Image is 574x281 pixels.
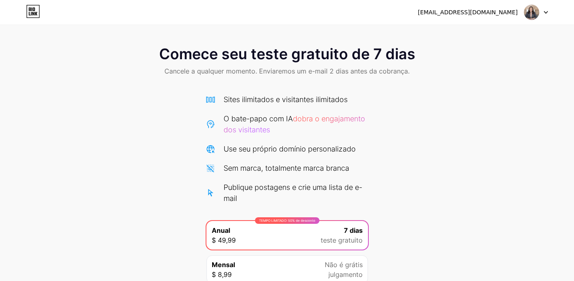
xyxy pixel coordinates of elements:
[224,145,356,153] font: Use seu próprio domínio personalizado
[212,270,232,279] font: $ 8,99
[224,114,365,134] font: dobra o engajamento dos visitantes
[224,95,348,104] font: Sites ilimitados e visitantes ilimitados
[344,226,363,234] font: 7 dias
[418,9,518,16] font: [EMAIL_ADDRESS][DOMAIN_NAME]
[224,164,349,172] font: Sem marca, totalmente marca branca
[159,45,415,63] font: Comece seu teste gratuito de 7 dias
[212,261,235,269] font: Mensal
[224,114,293,123] font: O bate-papo com IA
[212,236,236,244] font: $ 49,99
[328,270,363,279] font: julgamento
[224,183,362,203] font: Publique postagens e crie uma lista de e-mail
[259,219,315,223] font: TEMPO LIMITADO: 50% de desconto
[524,4,539,20] img: suellenguedes
[164,67,410,75] font: Cancele a qualquer momento. Enviaremos um e-mail 2 dias antes da cobrança.
[325,261,363,269] font: Não é grátis
[212,226,230,234] font: Anual
[321,236,363,244] font: teste gratuito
